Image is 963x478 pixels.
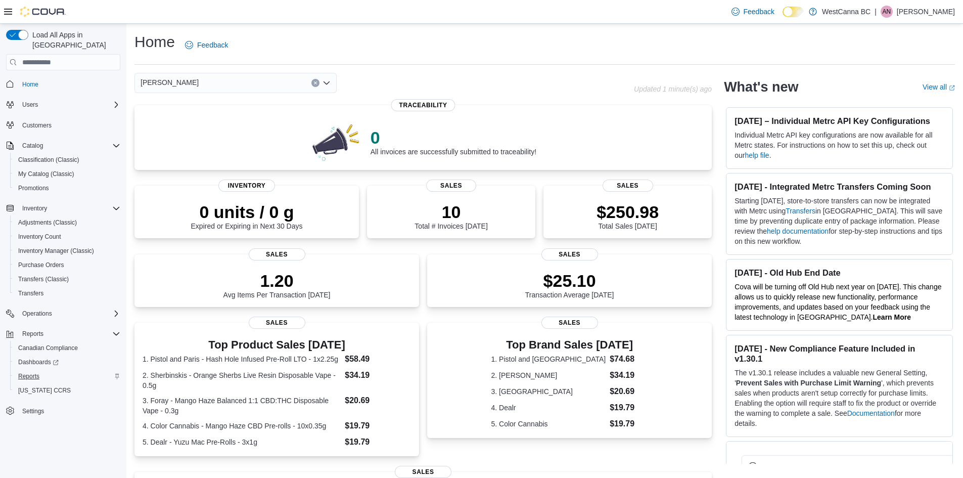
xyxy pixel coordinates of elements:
a: Promotions [14,182,53,194]
span: Canadian Compliance [14,342,120,354]
a: View allExternal link [923,83,955,91]
dd: $74.68 [610,353,648,365]
span: Sales [541,248,598,260]
h1: Home [134,32,175,52]
a: Feedback [181,35,232,55]
div: Transaction Average [DATE] [525,271,614,299]
dt: 5. Dealr - Yuzu Mac Pre-Rolls - 3x1g [143,437,341,447]
span: [US_STATE] CCRS [18,386,71,395]
input: Dark Mode [783,7,804,17]
button: Reports [10,369,124,383]
span: Reports [18,328,120,340]
p: WestCanna BC [822,6,870,18]
span: Sales [249,317,305,329]
span: Sales [249,248,305,260]
div: Total # Invoices [DATE] [415,202,487,230]
span: Inventory Count [14,231,120,243]
button: Users [18,99,42,111]
span: Operations [18,308,120,320]
span: Traceability [391,99,455,111]
a: help documentation [767,227,829,235]
div: Expired or Expiring in Next 30 Days [191,202,303,230]
button: Open list of options [323,79,331,87]
span: Canadian Compliance [18,344,78,352]
span: Customers [22,121,52,129]
dd: $34.19 [345,369,411,381]
svg: External link [949,85,955,91]
span: Operations [22,310,52,318]
span: [PERSON_NAME] [141,76,199,89]
a: Settings [18,405,48,417]
dd: $58.49 [345,353,411,365]
button: Home [2,76,124,91]
span: Transfers (Classic) [14,273,120,285]
a: Transfers [786,207,815,215]
div: All invoices are successfully submitted to traceability! [371,127,536,156]
span: Washington CCRS [14,384,120,397]
span: Reports [14,370,120,382]
button: Inventory [2,201,124,215]
dd: $19.79 [345,436,411,448]
strong: Prevent Sales with Purchase Limit Warning [736,379,881,387]
span: My Catalog (Classic) [18,170,74,178]
a: Inventory Count [14,231,65,243]
span: Settings [18,405,120,417]
a: Documentation [847,409,895,417]
span: Inventory [22,204,47,212]
img: 0 [310,121,362,162]
span: Classification (Classic) [18,156,79,164]
p: 10 [415,202,487,222]
span: Users [22,101,38,109]
a: Dashboards [10,355,124,369]
dd: $20.69 [345,395,411,407]
a: Reports [14,370,43,382]
p: $250.98 [597,202,659,222]
h3: Top Product Sales [DATE] [143,339,411,351]
span: Promotions [18,184,49,192]
button: Promotions [10,181,124,195]
h3: Top Brand Sales [DATE] [491,339,648,351]
span: Feedback [744,7,774,17]
button: Catalog [18,140,47,152]
dt: 2. Sherbinskis - Orange Sherbs Live Resin Disposable Vape - 0.5g [143,370,341,390]
nav: Complex example [6,72,120,445]
a: Home [18,78,42,91]
span: Feedback [197,40,228,50]
button: My Catalog (Classic) [10,167,124,181]
span: Home [18,77,120,90]
dd: $34.19 [610,369,648,381]
span: Purchase Orders [18,261,64,269]
span: Customers [18,119,120,132]
p: | [875,6,877,18]
button: Settings [2,404,124,418]
span: Catalog [18,140,120,152]
span: Inventory Count [18,233,61,241]
span: Adjustments (Classic) [18,219,77,227]
button: Transfers [10,286,124,300]
p: Starting [DATE], store-to-store transfers can now be integrated with Metrc using in [GEOGRAPHIC_D... [735,196,944,246]
a: Adjustments (Classic) [14,216,81,229]
div: Aryan Nowroozpoordailami [881,6,893,18]
dt: 3. [GEOGRAPHIC_DATA] [491,386,606,397]
button: Reports [2,327,124,341]
dd: $19.79 [610,402,648,414]
h3: [DATE] - New Compliance Feature Included in v1.30.1 [735,343,944,364]
dt: 1. Pistol and [GEOGRAPHIC_DATA] [491,354,606,364]
span: Transfers [18,289,43,297]
a: My Catalog (Classic) [14,168,78,180]
a: Learn More [873,313,911,321]
span: Reports [22,330,43,338]
span: Settings [22,407,44,415]
button: Clear input [311,79,319,87]
a: Customers [18,119,56,132]
button: Classification (Classic) [10,153,124,167]
dt: 4. Dealr [491,403,606,413]
span: My Catalog (Classic) [14,168,120,180]
span: AN [883,6,891,18]
dt: 2. [PERSON_NAME] [491,370,606,380]
button: Customers [2,118,124,133]
span: Inventory [218,180,275,192]
h3: [DATE] - Old Hub End Date [735,268,944,278]
p: 0 [371,127,536,148]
